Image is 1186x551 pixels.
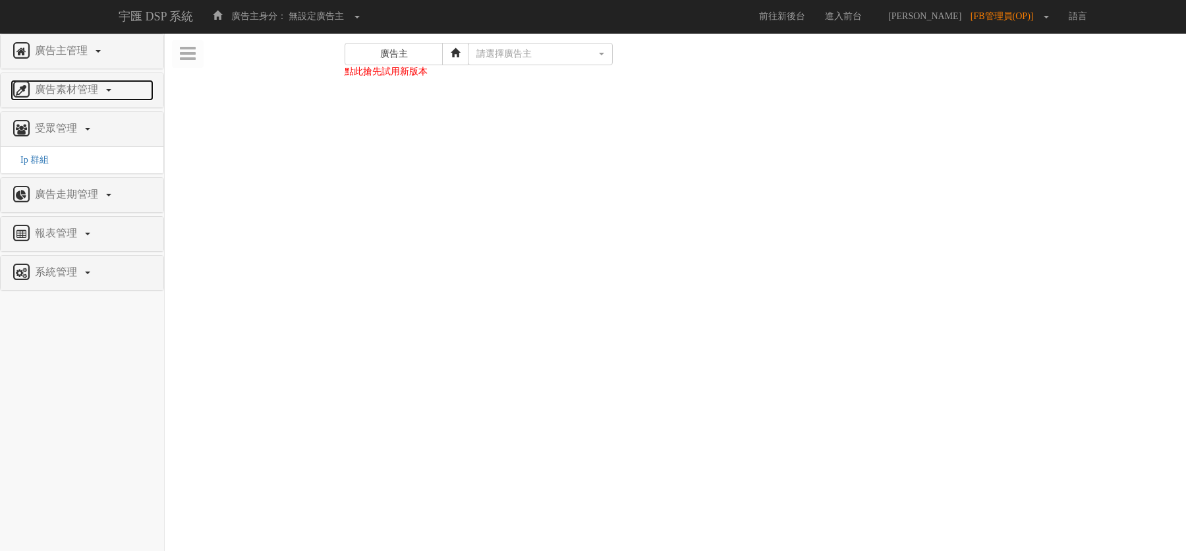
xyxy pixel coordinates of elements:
a: Ip 群組 [11,155,49,165]
div: 請選擇廣告主 [476,47,596,61]
a: 系統管理 [11,262,154,283]
span: 無設定廣告主 [289,11,344,21]
span: [PERSON_NAME] [882,11,968,21]
a: 廣告走期管理 [11,185,154,206]
button: 請選擇廣告主 [468,43,613,65]
a: 廣告素材管理 [11,80,154,101]
span: 廣告主身分： [231,11,287,21]
a: 受眾管理 [11,119,154,140]
span: 受眾管理 [32,123,84,134]
a: 廣告主管理 [11,41,154,62]
a: 點此搶先試用新版本 [345,67,428,76]
span: 廣告走期管理 [32,188,105,200]
span: 廣告主管理 [32,45,94,56]
a: 報表管理 [11,223,154,245]
span: [FB管理員(OP)] [971,11,1040,21]
span: 系統管理 [32,266,84,277]
span: 報表管理 [32,227,84,239]
span: 廣告素材管理 [32,84,105,95]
